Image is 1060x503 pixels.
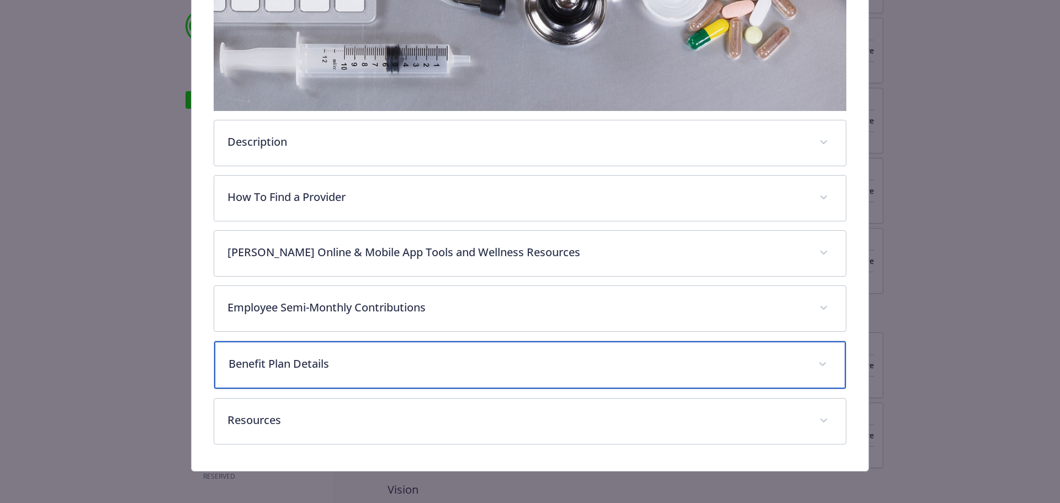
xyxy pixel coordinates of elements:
[227,189,807,205] p: How To Find a Provider
[227,412,807,428] p: Resources
[214,231,846,276] div: [PERSON_NAME] Online & Mobile App Tools and Wellness Resources
[229,356,805,372] p: Benefit Plan Details
[214,176,846,221] div: How To Find a Provider
[214,399,846,444] div: Resources
[214,341,846,389] div: Benefit Plan Details
[214,120,846,166] div: Description
[227,134,807,150] p: Description
[214,286,846,331] div: Employee Semi-Monthly Contributions
[227,299,807,316] p: Employee Semi-Monthly Contributions
[227,244,807,261] p: [PERSON_NAME] Online & Mobile App Tools and Wellness Resources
